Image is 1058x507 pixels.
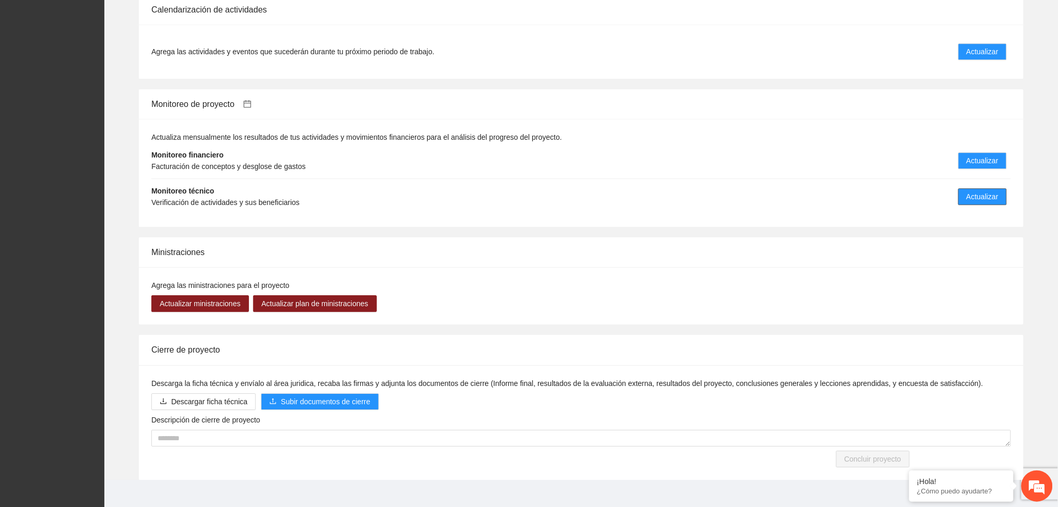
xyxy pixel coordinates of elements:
[171,5,196,30] div: Minimizar ventana de chat en vivo
[151,162,306,171] span: Facturación de conceptos y desglose de gastos
[967,191,998,202] span: Actualizar
[151,151,223,159] strong: Monitoreo financiero
[54,53,175,67] div: Chatee con nosotros ahora
[253,295,377,312] button: Actualizar plan de ministraciones
[917,477,1006,486] div: ¡Hola!
[151,187,215,195] strong: Monitoreo técnico
[151,295,249,312] button: Actualizar ministraciones
[151,430,1011,446] textarea: Descripción de cierre de proyecto
[160,397,167,406] span: download
[5,285,199,321] textarea: Escriba su mensaje y pulse “Intro”
[151,237,1011,267] div: Ministraciones
[151,198,300,207] span: Verificación de actividades y sus beneficiarios
[958,43,1007,60] button: Actualizar
[151,46,434,57] span: Agrega las actividades y eventos que sucederán durante tu próximo periodo de trabajo.
[917,487,1006,495] p: ¿Cómo puedo ayudarte?
[151,133,562,141] span: Actualiza mensualmente los resultados de tus actividades y movimientos financieros para el anális...
[967,155,998,166] span: Actualizar
[151,397,256,406] a: downloadDescargar ficha técnica
[151,393,256,410] button: downloadDescargar ficha técnica
[958,188,1007,205] button: Actualizar
[261,397,378,406] span: uploadSubir documentos de cierre
[261,298,368,309] span: Actualizar plan de ministraciones
[151,89,1011,119] div: Monitoreo de proyecto
[151,299,249,308] a: Actualizar ministraciones
[61,139,144,245] span: Estamos en línea.
[958,152,1007,169] button: Actualizar
[151,335,1011,365] div: Cierre de proyecto
[151,379,983,388] span: Descarga la ficha técnica y envíalo al área juridica, recaba las firmas y adjunta los documentos ...
[253,299,377,308] a: Actualizar plan de ministraciones
[261,393,378,410] button: uploadSubir documentos de cierre
[160,298,241,309] span: Actualizar ministraciones
[967,46,998,57] span: Actualizar
[234,100,251,108] a: calendar
[151,281,290,289] span: Agrega las ministraciones para el proyecto
[836,451,910,467] button: Concluir proyecto
[151,414,260,426] label: Descripción de cierre de proyecto
[243,100,252,108] span: calendar
[171,396,247,407] span: Descargar ficha técnica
